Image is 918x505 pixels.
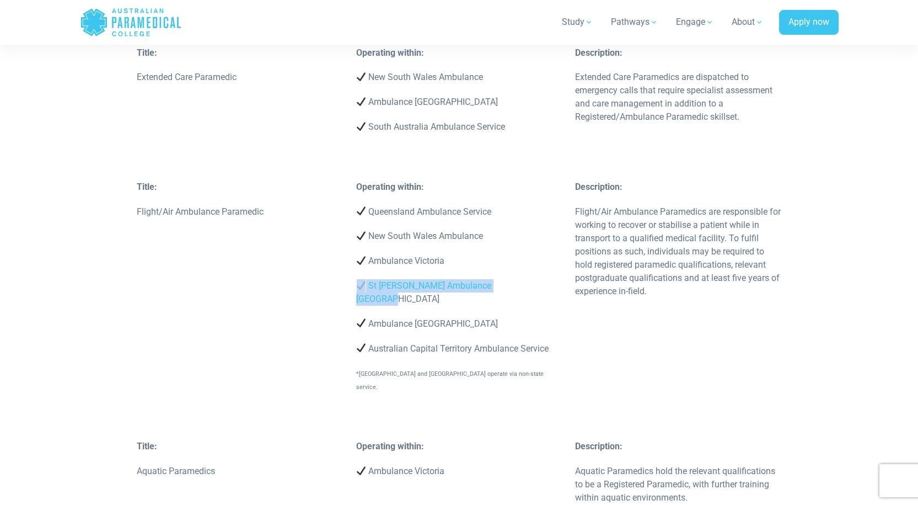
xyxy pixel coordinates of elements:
[357,343,366,352] img: ✔
[356,230,562,243] p: New South Wales Ambulance
[356,342,562,355] p: Australian Capital Territory Ambulance Service
[356,441,424,451] strong: Operating within:
[137,205,343,219] p: Flight/Air Ambulance Paramedic
[356,47,424,58] strong: Operating within:
[575,182,622,192] strong: Description:
[356,465,562,478] p: Ambulance Victoria
[356,317,562,331] p: Ambulance [GEOGRAPHIC_DATA]
[779,10,839,35] a: Apply now
[356,95,562,109] p: Ambulance [GEOGRAPHIC_DATA]
[725,7,770,38] a: About
[575,205,781,298] p: Flight/Air Ambulance Paramedics are responsible for working to recover or stabilise a patient whi...
[669,7,721,38] a: Engage
[137,465,343,478] p: Aquatic Paramedics
[356,254,562,268] p: Ambulance Victoria
[137,182,157,192] strong: Title:
[575,47,622,58] strong: Description:
[357,122,366,131] img: ✔
[357,72,366,81] img: ✔
[357,318,366,327] img: ✔
[604,7,665,38] a: Pathways
[357,206,366,215] img: ✔
[357,231,366,240] img: ✔
[356,182,424,192] strong: Operating within:
[356,71,562,84] p: New South Wales Ambulance
[356,120,562,134] p: South Australia Ambulance Service
[137,71,343,84] p: Extended Care Paramedic
[357,466,366,475] img: ✔
[356,279,562,306] p: St [PERSON_NAME] Ambulance [GEOGRAPHIC_DATA]
[80,4,182,40] a: Australian Paramedical College
[137,441,157,451] strong: Title:
[555,7,600,38] a: Study
[137,47,157,58] strong: Title:
[575,441,622,451] strong: Description:
[356,205,562,219] p: Queensland Ambulance Service
[575,465,781,504] p: Aquatic Paramedics hold the relevant qualifications to be a Registered Paramedic, with further tr...
[357,281,366,290] img: ✔
[356,370,544,391] span: *[GEOGRAPHIC_DATA] and [GEOGRAPHIC_DATA] operate via non-state service.
[357,97,366,106] img: ✔
[575,71,781,124] p: Extended Care Paramedics are dispatched to emergency calls that require specialist assessment and...
[357,256,366,265] img: ✔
